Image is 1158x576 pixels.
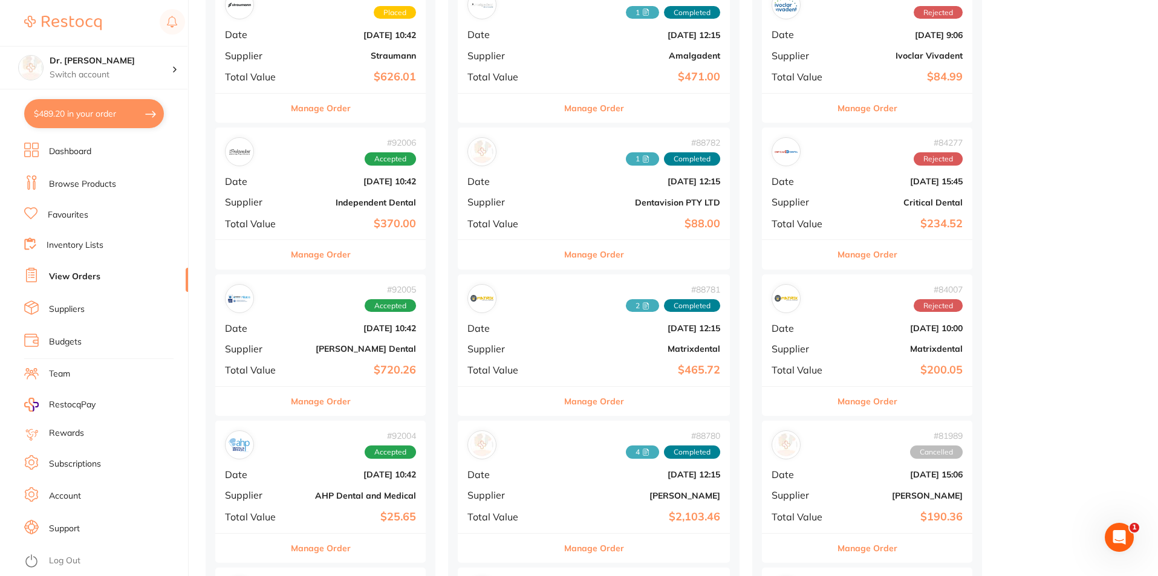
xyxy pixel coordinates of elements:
[49,427,84,439] a: Rewards
[842,30,963,40] b: [DATE] 9:06
[910,445,963,459] span: Cancelled
[558,470,720,479] b: [DATE] 12:15
[365,431,416,441] span: # 92004
[842,51,963,60] b: Ivoclar Vivadent
[772,29,832,40] span: Date
[842,218,963,230] b: $234.52
[664,445,720,459] span: Completed
[842,364,963,377] b: $200.05
[842,491,963,500] b: [PERSON_NAME]
[838,240,897,269] button: Manage Order
[24,398,39,412] img: RestocqPay
[49,490,81,502] a: Account
[225,176,285,187] span: Date
[558,344,720,354] b: Matrixdental
[772,323,832,334] span: Date
[295,323,416,333] b: [DATE] 10:42
[664,6,720,19] span: Completed
[24,16,102,30] img: Restocq Logo
[910,431,963,441] span: # 81989
[470,433,493,456] img: Henry Schein Halas
[558,71,720,83] b: $471.00
[24,99,164,128] button: $489.20 in your order
[228,433,251,456] img: AHP Dental and Medical
[470,287,493,310] img: Matrixdental
[49,271,100,283] a: View Orders
[49,399,96,411] span: RestocqPay
[48,209,88,221] a: Favourites
[49,146,91,158] a: Dashboard
[842,470,963,479] b: [DATE] 15:06
[225,469,285,480] span: Date
[225,511,285,522] span: Total Value
[842,511,963,523] b: $190.36
[558,323,720,333] b: [DATE] 12:15
[467,364,548,375] span: Total Value
[49,178,116,190] a: Browse Products
[914,138,963,147] span: # 84277
[467,50,548,61] span: Supplier
[228,140,251,163] img: Independent Dental
[225,71,285,82] span: Total Value
[295,51,416,60] b: Straumann
[49,303,85,316] a: Suppliers
[225,50,285,61] span: Supplier
[842,176,963,186] b: [DATE] 15:45
[291,94,351,123] button: Manage Order
[842,344,963,354] b: Matrixdental
[215,128,426,270] div: Independent Dental#92006AcceptedDate[DATE] 10:42SupplierIndependent DentalTotal Value$370.00Manag...
[664,152,720,166] span: Completed
[365,445,416,459] span: Accepted
[225,218,285,229] span: Total Value
[772,176,832,187] span: Date
[1105,523,1134,552] iframe: Intercom live chat
[295,176,416,186] b: [DATE] 10:42
[215,274,426,416] div: Erskine Dental#92005AcceptedDate[DATE] 10:42Supplier[PERSON_NAME] DentalTotal Value$720.26Manage ...
[470,140,493,163] img: Dentavision PTY LTD
[838,534,897,563] button: Manage Order
[225,196,285,207] span: Supplier
[50,69,172,81] p: Switch account
[558,198,720,207] b: Dentavision PTY LTD
[626,138,720,147] span: # 88782
[558,176,720,186] b: [DATE] 12:15
[914,299,963,312] span: Rejected
[1130,523,1139,532] span: 1
[215,421,426,563] div: AHP Dental and Medical#92004AcceptedDate[DATE] 10:42SupplierAHP Dental and MedicalTotal Value$25....
[24,552,184,571] button: Log Out
[772,364,832,375] span: Total Value
[772,469,832,480] span: Date
[626,299,659,312] span: Received
[228,287,251,310] img: Erskine Dental
[558,30,720,40] b: [DATE] 12:15
[772,218,832,229] span: Total Value
[295,218,416,230] b: $370.00
[558,364,720,377] b: $465.72
[295,470,416,479] b: [DATE] 10:42
[467,176,548,187] span: Date
[775,433,798,456] img: Adam Dental
[49,458,101,470] a: Subscriptions
[365,138,416,147] span: # 92006
[225,323,285,334] span: Date
[49,523,80,535] a: Support
[225,343,285,354] span: Supplier
[49,555,80,567] a: Log Out
[558,491,720,500] b: [PERSON_NAME]
[467,511,548,522] span: Total Value
[374,6,416,19] span: Placed
[467,218,548,229] span: Total Value
[772,71,832,82] span: Total Value
[225,364,285,375] span: Total Value
[772,490,832,500] span: Supplier
[467,196,548,207] span: Supplier
[772,343,832,354] span: Supplier
[772,50,832,61] span: Supplier
[772,196,832,207] span: Supplier
[626,445,659,459] span: Received
[50,55,172,67] h4: Dr. Kim Carr
[842,323,963,333] b: [DATE] 10:00
[564,387,624,416] button: Manage Order
[291,387,351,416] button: Manage Order
[291,534,351,563] button: Manage Order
